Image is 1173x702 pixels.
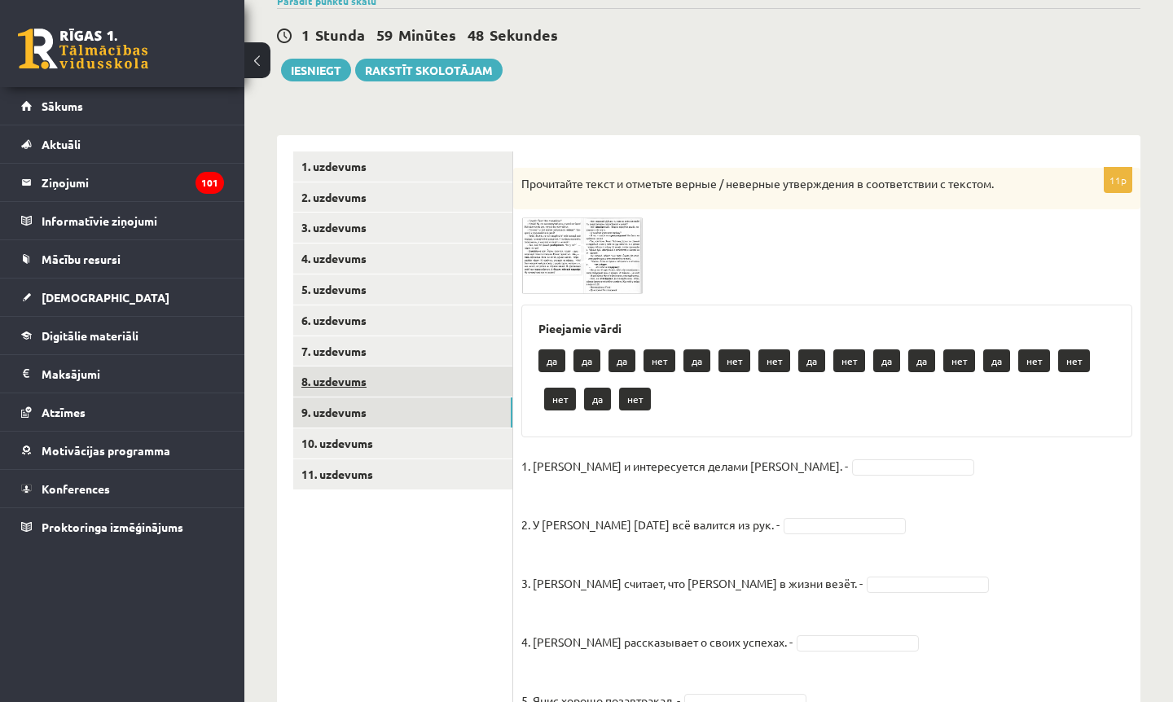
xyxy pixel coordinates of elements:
[538,349,565,372] p: да
[293,397,512,428] a: 9. uzdevums
[21,432,224,469] a: Motivācijas programma
[18,29,148,69] a: Rīgas 1. Tālmācības vidusskola
[573,349,600,372] p: да
[293,459,512,489] a: 11. uzdevums
[42,328,138,343] span: Digitālie materiāli
[293,336,512,366] a: 7. uzdevums
[42,252,121,266] span: Mācību resursi
[21,87,224,125] a: Sākums
[521,454,848,478] p: 1. [PERSON_NAME] и интересуется делами [PERSON_NAME]. -
[21,240,224,278] a: Mācību resursi
[1058,349,1090,372] p: нет
[683,349,710,372] p: да
[490,25,558,44] span: Sekundes
[293,213,512,243] a: 3. uzdevums
[521,605,793,654] p: 4. [PERSON_NAME] рассказывает о своих успехах. -
[195,172,224,194] i: 101
[42,355,224,393] legend: Maksājumi
[21,393,224,431] a: Atzīmes
[1104,167,1132,193] p: 11p
[544,388,576,410] p: нет
[21,508,224,546] a: Proktoringa izmēģinājums
[293,274,512,305] a: 5. uzdevums
[619,388,651,410] p: нет
[293,428,512,458] a: 10. uzdevums
[301,25,310,44] span: 1
[908,349,935,372] p: да
[21,355,224,393] a: Maksājumi
[21,279,224,316] a: [DEMOGRAPHIC_DATA]
[1018,349,1050,372] p: нет
[42,290,169,305] span: [DEMOGRAPHIC_DATA]
[293,151,512,182] a: 1. uzdevums
[42,405,86,419] span: Atzīmes
[42,137,81,151] span: Aktuāli
[584,388,611,410] p: да
[398,25,456,44] span: Minūtes
[538,322,1115,336] h3: Pieejamie vārdi
[718,349,750,372] p: нет
[21,470,224,507] a: Konferences
[293,305,512,336] a: 6. uzdevums
[42,202,224,239] legend: Informatīvie ziņojumi
[21,164,224,201] a: Ziņojumi101
[943,349,975,372] p: нет
[376,25,393,44] span: 59
[42,164,224,201] legend: Ziņojumi
[608,349,635,372] p: да
[21,125,224,163] a: Aktuāli
[315,25,365,44] span: Stunda
[42,520,183,534] span: Proktoringa izmēģinājums
[42,481,110,496] span: Konferences
[758,349,790,372] p: нет
[521,546,863,595] p: 3. [PERSON_NAME] считает, что [PERSON_NAME] в жизни везёт. -
[983,349,1010,372] p: да
[644,349,675,372] p: нет
[833,349,865,372] p: нет
[21,317,224,354] a: Digitālie materiāli
[521,217,644,294] img: Ekr%C4%81nuz%C5%86%C4%93mums_2021-04-15_115002.jpg
[521,176,1051,192] p: Прочитайте текст и отметьте верные / неверные утверждения в соответствии с текстом.
[281,59,351,81] button: Iesniegt
[42,99,83,113] span: Sākums
[355,59,503,81] a: Rakstīt skolotājam
[21,202,224,239] a: Informatīvie ziņojumi
[293,182,512,213] a: 2. uzdevums
[873,349,900,372] p: да
[521,488,780,537] p: 2. У [PERSON_NAME] [DATE] всё валится из рук. -
[293,366,512,397] a: 8. uzdevums
[468,25,484,44] span: 48
[42,443,170,458] span: Motivācijas programma
[798,349,825,372] p: да
[293,244,512,274] a: 4. uzdevums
